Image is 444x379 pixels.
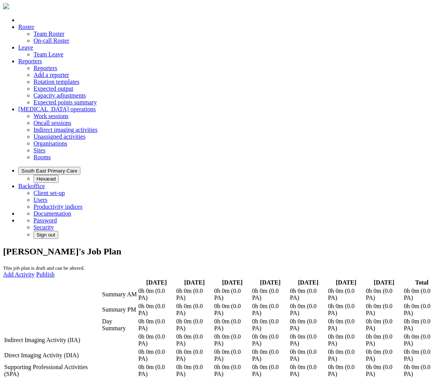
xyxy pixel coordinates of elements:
[327,348,365,363] td: 0h 0m (0.0 PA)
[176,287,213,302] td: 0h 0m (0.0 PA)
[290,348,327,363] td: 0h 0m (0.0 PA)
[403,279,440,286] th: Total
[18,24,34,30] a: Roster
[290,302,327,317] td: 0h 0m (0.0 PA)
[102,287,137,302] td: Summary AM
[34,126,97,133] a: Indirect imaging activities
[176,302,213,317] td: 0h 0m (0.0 PA)
[34,154,51,160] a: Rooms
[366,302,403,317] td: 0h 0m (0.0 PA)
[102,318,137,332] td: Day Summary
[138,279,175,286] th: [DATE]
[138,348,175,363] td: 0h 0m (0.0 PA)
[214,348,251,363] td: 0h 0m (0.0 PA)
[18,167,80,175] button: South East Primary Care
[327,333,365,347] td: 0h 0m (0.0 PA)
[138,333,175,347] td: 0h 0m (0.0 PA)
[403,348,440,363] td: 0h 0m (0.0 PA)
[403,363,440,378] td: 0h 0m (0.0 PA)
[252,302,289,317] td: 0h 0m (0.0 PA)
[403,302,440,317] td: 0h 0m (0.0 PA)
[4,348,101,363] td: Direct Imaging Activity (DIA)
[366,287,403,302] td: 0h 0m (0.0 PA)
[290,287,327,302] td: 0h 0m (0.0 PA)
[327,318,365,332] td: 0h 0m (0.0 PA)
[252,348,289,363] td: 0h 0m (0.0 PA)
[4,363,101,378] td: Supporting Professional Activities (SPA)
[34,113,69,119] a: Work sessions
[36,271,54,278] a: Publish
[176,279,213,286] th: [DATE]
[34,72,69,78] a: Add a reporter
[327,302,365,317] td: 0h 0m (0.0 PA)
[34,224,54,230] a: Security
[34,85,73,92] a: Expected output
[214,287,251,302] td: 0h 0m (0.0 PA)
[214,363,251,378] td: 0h 0m (0.0 PA)
[34,78,79,85] a: Rotation templates
[214,279,251,286] th: [DATE]
[327,363,365,378] td: 0h 0m (0.0 PA)
[176,348,213,363] td: 0h 0m (0.0 PA)
[138,302,175,317] td: 0h 0m (0.0 PA)
[327,287,365,302] td: 0h 0m (0.0 PA)
[214,302,251,317] td: 0h 0m (0.0 PA)
[138,318,175,332] td: 0h 0m (0.0 PA)
[176,363,213,378] td: 0h 0m (0.0 PA)
[366,348,403,363] td: 0h 0m (0.0 PA)
[138,287,175,302] td: 0h 0m (0.0 PA)
[3,265,85,271] small: This job plan is draft and can be altered.
[34,37,69,44] a: On-call Roster
[34,203,82,210] a: Productivity indices
[403,333,440,347] td: 0h 0m (0.0 PA)
[252,287,289,302] td: 0h 0m (0.0 PA)
[34,210,71,217] a: Documentation
[34,65,57,71] a: Reporters
[34,120,71,126] a: Oncall sessions
[34,133,85,140] a: Unassigned activities
[3,246,441,257] h2: [PERSON_NAME]'s Job Plan
[34,30,64,37] a: Team Roster
[34,190,65,196] a: Client set-up
[214,318,251,332] td: 0h 0m (0.0 PA)
[290,363,327,378] td: 0h 0m (0.0 PA)
[366,318,403,332] td: 0h 0m (0.0 PA)
[18,58,42,64] a: Reporters
[3,3,9,9] img: brand-opti-rad-logos-blue-and-white-d2f68631ba2948856bd03f2d395fb146ddc8fb01b4b6e9315ea85fa773367...
[3,271,35,278] a: Add Activity
[138,363,175,378] td: 0h 0m (0.0 PA)
[34,140,67,147] a: Organisations
[34,197,47,203] a: Users
[366,333,403,347] td: 0h 0m (0.0 PA)
[290,318,327,332] td: 0h 0m (0.0 PA)
[214,333,251,347] td: 0h 0m (0.0 PA)
[252,279,289,286] th: [DATE]
[34,147,45,154] a: Sites
[176,333,213,347] td: 0h 0m (0.0 PA)
[366,363,403,378] td: 0h 0m (0.0 PA)
[290,333,327,347] td: 0h 0m (0.0 PA)
[34,92,86,99] a: Capacity adjustments
[4,333,101,347] td: Indirect Imaging Activity (IIA)
[290,279,327,286] th: [DATE]
[34,217,57,224] a: Password
[18,175,441,183] ul: South East Primary Care
[34,175,59,183] button: Hexarad
[176,318,213,332] td: 0h 0m (0.0 PA)
[366,279,403,286] th: [DATE]
[403,318,440,332] td: 0h 0m (0.0 PA)
[18,106,96,112] a: [MEDICAL_DATA] operations
[252,318,289,332] td: 0h 0m (0.0 PA)
[34,51,63,58] a: Team Leave
[34,231,58,239] button: Sign out
[34,99,97,106] a: Expected points summary
[18,183,45,189] a: Backoffice
[18,44,33,51] a: Leave
[102,302,137,317] td: Summary PM
[327,279,365,286] th: [DATE]
[252,363,289,378] td: 0h 0m (0.0 PA)
[403,287,440,302] td: 0h 0m (0.0 PA)
[252,333,289,347] td: 0h 0m (0.0 PA)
